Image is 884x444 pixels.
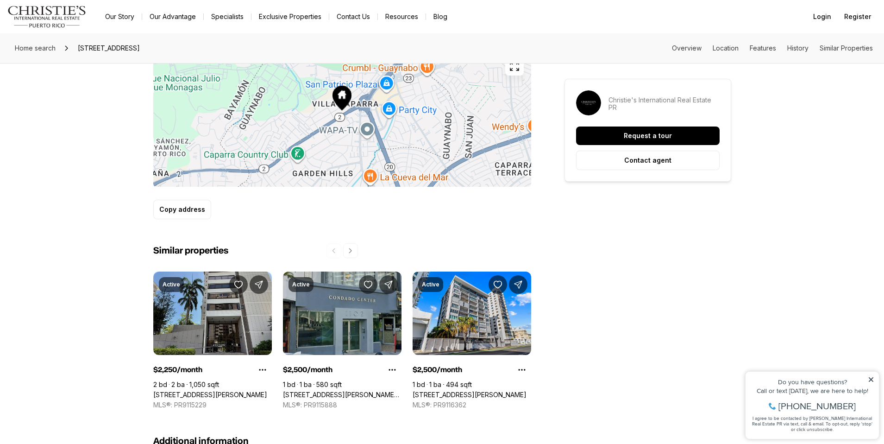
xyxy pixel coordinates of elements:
a: Skip to: Similar Properties [820,44,873,52]
a: Skip to: History [787,44,809,52]
a: Skip to: Location [713,44,739,52]
div: Call or text [DATE], we are here to help! [10,30,134,36]
p: Contact agent [624,157,671,164]
a: Our Advantage [142,10,203,23]
button: Contact agent [576,151,720,170]
a: Blog [426,10,455,23]
a: 1102 MAGDALENA AVE #3E, SAN JUAN PR, 00907 [283,391,401,399]
button: Property options [383,361,401,379]
p: Active [163,281,180,288]
button: Next properties [343,243,358,258]
span: [STREET_ADDRESS] [74,41,144,56]
button: Share Property [379,275,398,294]
a: 890 AVE ASHFORD #10, SAN JUAN PR, 00907 [413,391,527,399]
button: Register [839,7,877,26]
h2: Similar properties [153,245,228,257]
p: Copy address [159,206,205,213]
span: Home search [15,44,56,52]
span: [PHONE_NUMBER] [38,44,115,53]
a: Our Story [98,10,142,23]
button: Copy address [153,200,211,219]
button: Save Property: 1102 MAGDALENA AVE #3E [359,275,377,294]
button: Login [808,7,837,26]
a: Specialists [204,10,251,23]
button: Save Property: 890 AVE ASHFORD #10 [489,275,507,294]
img: logo [7,6,87,28]
button: Share Property [250,275,268,294]
button: Contact Us [329,10,377,23]
a: Home search [11,41,59,56]
span: Login [813,13,831,20]
p: Active [422,281,439,288]
a: Exclusive Properties [251,10,329,23]
a: 4 SAN PATRICIO AVE #503, GUAYNABO PR, 00968 [153,391,267,399]
button: Request a tour [576,127,720,145]
p: Active [292,281,310,288]
a: Skip to: Overview [672,44,702,52]
button: Share Property [509,275,527,294]
a: Resources [378,10,426,23]
p: Christie's International Real Estate PR [608,96,720,111]
nav: Page section menu [672,44,873,52]
button: Property options [253,361,272,379]
div: Do you have questions? [10,21,134,27]
button: Save Property: 4 SAN PATRICIO AVE #503 [229,275,248,294]
button: Previous properties [326,243,341,258]
span: I agree to be contacted by [PERSON_NAME] International Real Estate PR via text, call & email. To ... [12,57,132,75]
p: Request a tour [624,132,672,140]
img: Map of 229 CARRETERA #2 #9, GUAYNABO PR, 00966 [153,50,531,187]
a: Skip to: Features [750,44,776,52]
span: Register [844,13,871,20]
button: Property options [513,361,531,379]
